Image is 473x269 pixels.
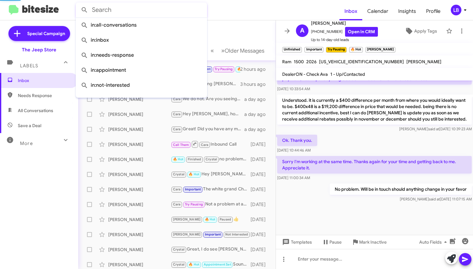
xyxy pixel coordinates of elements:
div: a day ago [244,111,271,117]
span: Crystal [173,172,185,176]
div: [PERSON_NAME] [108,96,171,102]
div: [DATE] [251,261,271,268]
span: Older Messages [225,47,264,54]
p: Understood. it is currently a $400 difference per month from where you would ideally want to be. ... [277,95,472,125]
span: [DATE] 10:33:54 AM [277,86,310,91]
div: [DATE] [251,231,271,238]
span: in:not-interested [81,78,202,93]
p: Sorry I'm working at the same time. Thanks again for your time and getting back to me. Appreciate... [277,156,472,173]
span: Special Campaign [27,30,65,37]
div: [DATE] [251,141,271,147]
span: Cara [173,127,181,131]
button: Templates [276,236,317,248]
span: Insights [393,2,421,20]
span: All Conversations [18,107,53,114]
a: Inbox [339,2,362,20]
span: Cara [173,112,181,116]
span: More [20,141,33,146]
span: Crystal [206,157,217,161]
span: Try Pausing [215,67,233,71]
small: [PERSON_NAME] [365,47,395,53]
a: Calendar [362,2,393,20]
span: Needs Response [18,92,71,99]
div: We do not. Are you seeing that elsewhere ? [171,96,244,103]
span: Ram [282,59,291,65]
span: said at [429,197,440,201]
button: LB [445,5,466,15]
div: a day ago [244,126,271,132]
div: [PERSON_NAME] [108,111,171,117]
span: Templates [281,236,312,248]
span: [PHONE_NUMBER] [311,27,378,37]
div: no problem, Thank you ! [171,156,251,163]
span: Not Interested [225,232,248,236]
a: Profile [421,2,445,20]
button: Previous [207,44,218,57]
button: Apply Tags [398,25,443,37]
div: [PERSON_NAME] [108,126,171,132]
div: [DATE] [251,186,271,193]
span: said at [428,127,439,131]
span: 🔥 Hot [189,262,199,266]
span: [DATE] 11:00:34 AM [277,175,310,180]
div: [PERSON_NAME] [108,141,171,147]
span: Crystal [173,247,185,251]
button: Mark Inactive [347,236,392,248]
span: DealerON - Check Ava [282,71,328,77]
div: [DATE] [251,156,271,163]
span: in:sold-verified [81,93,202,108]
div: Inbound Call [171,140,251,148]
div: [PERSON_NAME] [108,186,171,193]
button: Auto Fields [414,236,454,248]
p: No problem. Will be in touch should anything change in your favor [330,184,472,195]
small: 🔥 Hot [349,47,363,53]
span: Save a Deal [18,122,41,129]
span: « [211,47,214,54]
div: Great! Did you have any more questions or would you like to revisit the certified Ram with [PERSO... [171,126,244,133]
button: Next [217,44,268,57]
span: Important [205,232,221,236]
span: in:appointment [81,63,202,78]
span: [PERSON_NAME] [173,232,201,236]
span: Important [185,187,201,191]
span: » [221,47,225,54]
span: Crystal [173,262,185,266]
span: 🔥 Hot [189,172,199,176]
button: Pause [317,236,347,248]
div: [PERSON_NAME] [108,216,171,223]
div: [DATE] [251,216,271,223]
div: [PERSON_NAME] [108,261,171,268]
span: Call Them [173,143,189,147]
div: 👍 [171,216,251,223]
div: Hey [PERSON_NAME], hope you had a great weekend. Did you give anymore thought to this gladiator w... [171,111,244,118]
span: [DATE] 10:44:46 AM [277,148,311,153]
span: 1500 [294,59,304,65]
span: Paused [220,217,231,221]
div: 2 hours ago [240,66,271,72]
span: Apply Tags [414,25,437,37]
div: [PERSON_NAME] [108,246,171,253]
span: A [300,26,304,36]
span: [PERSON_NAME] [406,59,441,65]
span: Appointment Set [204,262,231,266]
small: Try Pausing [326,47,347,53]
span: in:inbox [81,33,202,48]
div: LB [451,5,461,15]
div: Great, I do see [PERSON_NAME] is keeping an eye out for something particular for you. Should we g... [171,246,251,253]
small: Unfinished [282,47,302,53]
p: Ok. Thank you. [277,135,317,146]
span: [PERSON_NAME] [DATE] 10:39:23 AM [399,127,472,131]
span: 1 - Up/Contacted [330,71,365,77]
span: in:needs-response [81,48,202,63]
span: Labels [20,63,38,69]
span: [US_VEHICLE_IDENTIFICATION_NUMBER] [319,59,404,65]
span: Cara [173,97,181,101]
span: Auto Fields [419,236,449,248]
div: Sounds good. You can ask for [PERSON_NAME] when you arrive. [171,261,251,268]
div: Absolutely! Glad it worked out and you were able to get it. Good luck with the vehicle and let us... [171,231,251,238]
span: 🔥 Hot [173,157,184,161]
span: Finished [188,157,201,161]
